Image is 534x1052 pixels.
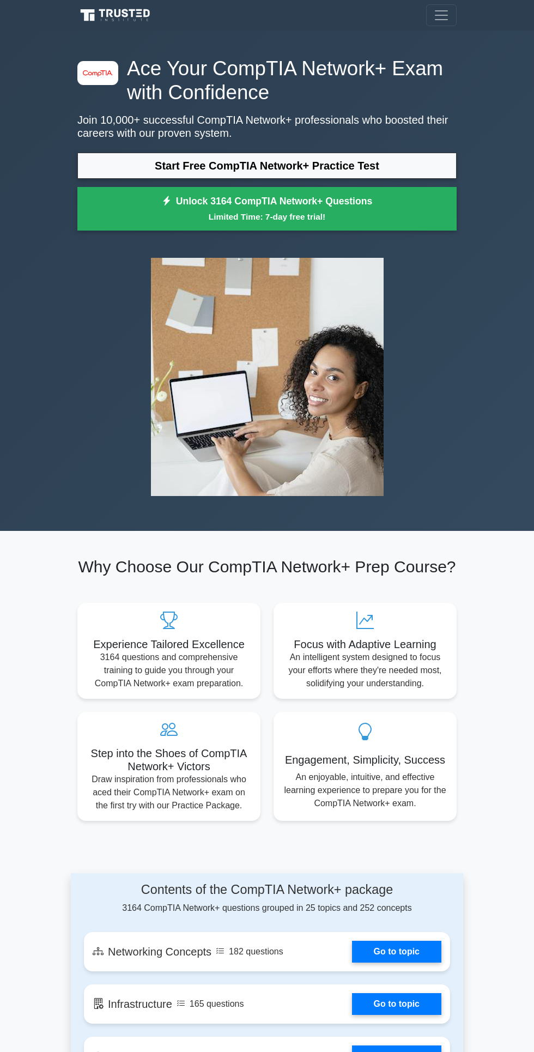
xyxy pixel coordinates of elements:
p: 3164 questions and comprehensive training to guide you through your CompTIA Network+ exam prepara... [86,651,252,690]
a: Start Free CompTIA Network+ Practice Test [77,153,457,179]
p: An intelligent system designed to focus your efforts where they're needed most, solidifying your ... [282,651,448,690]
h2: Why Choose Our CompTIA Network+ Prep Course? [77,557,457,577]
p: Join 10,000+ successful CompTIA Network+ professionals who boosted their careers with our proven ... [77,113,457,140]
button: Toggle navigation [426,4,457,26]
h5: Experience Tailored Excellence [86,638,252,651]
a: Unlock 3164 CompTIA Network+ QuestionsLimited Time: 7-day free trial! [77,187,457,231]
p: Draw inspiration from professionals who aced their CompTIA Network+ exam on the first try with ou... [86,773,252,812]
h5: Step into the Shoes of CompTIA Network+ Victors [86,747,252,773]
div: 3164 CompTIA Network+ questions grouped in 25 topics and 252 concepts [84,882,450,915]
a: Go to topic [352,993,441,1015]
a: Go to topic [352,941,441,963]
p: An enjoyable, intuitive, and effective learning experience to prepare you for the CompTIA Network... [282,771,448,810]
small: Limited Time: 7-day free trial! [91,210,443,223]
h5: Focus with Adaptive Learning [282,638,448,651]
h1: Ace Your CompTIA Network+ Exam with Confidence [77,57,457,105]
h5: Engagement, Simplicity, Success [282,753,448,766]
h4: Contents of the CompTIA Network+ package [84,882,450,897]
